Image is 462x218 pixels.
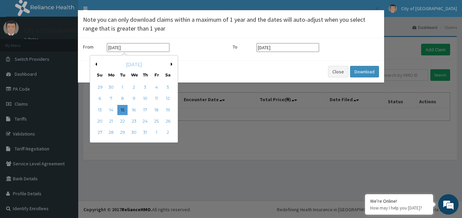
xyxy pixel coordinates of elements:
div: Choose Monday, July 21st, 2025 [106,116,116,126]
button: Close [375,5,379,12]
div: Choose Wednesday, July 9th, 2025 [129,94,139,104]
div: Choose Friday, August 1st, 2025 [151,128,162,138]
div: Choose Wednesday, July 30th, 2025 [129,128,139,138]
div: Choose Tuesday, July 8th, 2025 [117,94,128,104]
div: Choose Saturday, July 19th, 2025 [163,105,173,115]
div: [DATE] [93,61,175,68]
div: Choose Sunday, July 20th, 2025 [95,116,105,126]
button: Download [350,66,379,77]
div: Choose Thursday, July 31st, 2025 [140,128,150,138]
div: Choose Saturday, July 5th, 2025 [163,82,173,92]
div: Choose Tuesday, July 29th, 2025 [117,128,128,138]
div: Choose Tuesday, July 22nd, 2025 [117,116,128,126]
div: Tu [120,72,126,78]
p: How may I help you today? [370,205,428,211]
div: Choose Wednesday, July 2nd, 2025 [129,82,139,92]
div: Chat with us now [35,38,114,47]
div: Choose Friday, July 4th, 2025 [151,82,162,92]
div: Choose Tuesday, July 1st, 2025 [117,82,128,92]
div: Choose Thursday, July 17th, 2025 [140,105,150,115]
textarea: Type your message and hit 'Enter' [3,146,130,169]
div: We [131,72,137,78]
div: Choose Wednesday, July 16th, 2025 [129,105,139,115]
div: Fr [154,72,160,78]
div: Choose Tuesday, July 15th, 2025 [117,105,128,115]
div: Choose Sunday, July 13th, 2025 [95,105,105,115]
h4: Note you can only download claims within a maximum of 1 year and the dates will auto-adjust when ... [83,15,379,33]
div: Choose Friday, July 11th, 2025 [151,94,162,104]
div: Mo [108,72,114,78]
div: Choose Sunday, July 27th, 2025 [95,128,105,138]
div: Th [143,72,148,78]
div: Choose Thursday, July 10th, 2025 [140,94,150,104]
div: Choose Saturday, July 12th, 2025 [163,94,173,104]
div: Choose Monday, June 30th, 2025 [106,82,116,92]
div: We're Online! [370,198,428,204]
span: We're online! [39,66,94,134]
div: Choose Saturday, July 26th, 2025 [163,116,173,126]
div: Choose Monday, July 28th, 2025 [106,128,116,138]
span: × [375,4,379,13]
button: Next Month [171,62,174,66]
div: Su [97,72,103,78]
input: Select end date [257,43,319,52]
div: month 2025-07 [94,82,174,139]
div: Choose Thursday, July 24th, 2025 [140,116,150,126]
div: Choose Sunday, June 29th, 2025 [95,82,105,92]
div: Choose Friday, July 18th, 2025 [151,105,162,115]
input: Select start date [107,43,169,52]
div: Choose Saturday, August 2nd, 2025 [163,128,173,138]
label: To [233,43,253,50]
div: Choose Thursday, July 3rd, 2025 [140,82,150,92]
label: From [83,43,103,50]
button: Close [328,66,348,77]
img: d_794563401_company_1708531726252_794563401 [13,34,28,51]
div: Choose Wednesday, July 23rd, 2025 [129,116,139,126]
div: Sa [165,72,171,78]
div: Choose Monday, July 14th, 2025 [106,105,116,115]
div: Minimize live chat window [112,3,128,20]
button: Previous Month [94,62,97,66]
div: Choose Monday, July 7th, 2025 [106,94,116,104]
div: Choose Sunday, July 6th, 2025 [95,94,105,104]
div: Choose Friday, July 25th, 2025 [151,116,162,126]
